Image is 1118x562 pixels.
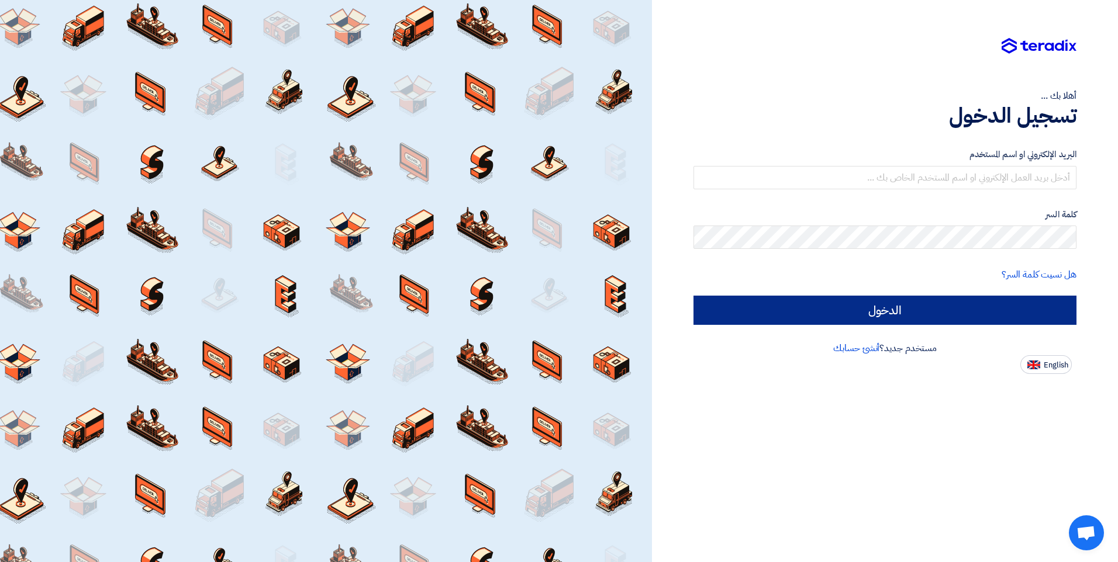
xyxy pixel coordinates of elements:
div: أهلا بك ... [693,89,1076,103]
img: Teradix logo [1002,38,1076,54]
img: en-US.png [1027,360,1040,369]
div: مستخدم جديد؟ [693,341,1076,355]
input: أدخل بريد العمل الإلكتروني او اسم المستخدم الخاص بك ... [693,166,1076,189]
button: English [1020,355,1072,374]
label: البريد الإلكتروني او اسم المستخدم [693,148,1076,161]
label: كلمة السر [693,208,1076,221]
h1: تسجيل الدخول [693,103,1076,129]
input: الدخول [693,296,1076,325]
a: هل نسيت كلمة السر؟ [1002,268,1076,282]
span: English [1044,361,1068,369]
div: Open chat [1069,515,1104,550]
a: أنشئ حسابك [833,341,879,355]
